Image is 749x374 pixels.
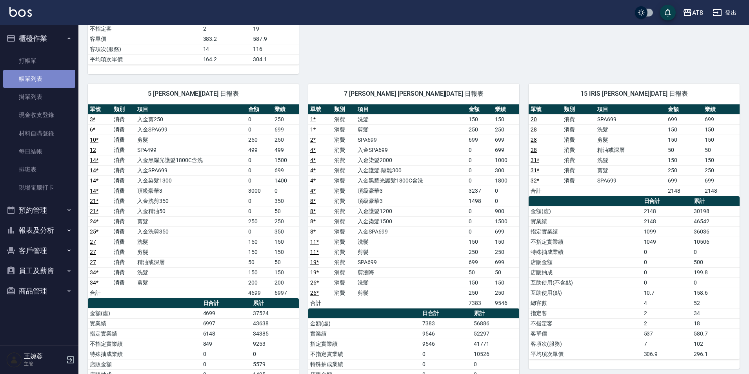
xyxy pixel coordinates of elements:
td: 19 [251,24,299,34]
td: 587.9 [251,34,299,44]
td: 剪髮 [356,124,467,135]
td: 平均項次單價 [88,54,201,64]
a: 排班表 [3,161,75,179]
a: 28 [531,126,537,133]
td: SPA699 [356,257,467,267]
td: 250 [703,165,740,175]
td: 精油或深層 [595,145,665,155]
td: 150 [703,135,740,145]
td: 入金護髮1200 [356,206,467,216]
th: 業績 [703,104,740,115]
a: 打帳單 [3,52,75,70]
td: 剪瀏海 [356,267,467,277]
td: 入金洗剪350 [135,226,246,237]
td: 1049 [642,237,692,247]
td: 10.7 [642,288,692,298]
table: a dense table [529,196,740,359]
td: 150 [703,124,740,135]
td: 50 [666,145,703,155]
td: SPA699 [595,114,665,124]
td: 消費 [332,145,356,155]
th: 累計 [251,298,299,308]
td: 10506 [692,237,740,247]
span: 7 [PERSON_NAME] [PERSON_NAME][DATE] 日報表 [318,90,510,98]
td: 150 [703,155,740,165]
td: 34385 [251,328,299,339]
span: 5 [PERSON_NAME][DATE] 日報表 [97,90,289,98]
td: 0 [246,114,273,124]
img: Person [6,352,22,368]
td: 250 [273,114,299,124]
td: 2148 [642,206,692,216]
img: Logo [9,7,32,17]
td: 互助使用(點) [529,288,642,298]
button: 員工及薪資 [3,261,75,281]
th: 單號 [308,104,332,115]
td: 入金黑耀光護髮1800C含洗 [135,155,246,165]
td: 頂級豪華3 [135,186,246,196]
td: 150 [467,277,493,288]
td: 150 [246,267,273,277]
a: 28 [531,147,537,153]
a: 27 [90,249,96,255]
td: 特殊抽成業績 [529,247,642,257]
td: 入金洗剪350 [135,196,246,206]
td: 消費 [112,226,136,237]
td: 699 [467,257,493,267]
td: 150 [467,114,493,124]
th: 日合計 [420,308,472,319]
td: 250 [493,247,519,257]
td: 指定客 [529,308,642,318]
td: 入金SPA699 [356,226,467,237]
a: 27 [90,239,96,245]
td: 3237 [467,186,493,196]
td: 499 [246,145,273,155]
td: 0 [642,267,692,277]
button: 預約管理 [3,200,75,221]
td: 剪髮 [135,216,246,226]
td: 消費 [332,267,356,277]
td: 消費 [332,165,356,175]
td: 699 [666,175,703,186]
td: 消費 [562,145,595,155]
th: 累計 [692,196,740,206]
td: 2148 [642,216,692,226]
table: a dense table [308,104,519,308]
td: SPA699 [356,135,467,145]
th: 類別 [112,104,136,115]
p: 主管 [24,360,64,367]
td: 250 [467,124,493,135]
span: 15 IRIS [PERSON_NAME][DATE] 日報表 [538,90,730,98]
td: 200 [273,277,299,288]
td: 116 [251,44,299,54]
a: 現場電腦打卡 [3,179,75,197]
td: 0 [493,186,519,196]
td: 頂級豪華3 [356,196,467,206]
button: 報表及分析 [3,220,75,241]
td: 消費 [562,175,595,186]
td: 消費 [332,124,356,135]
td: 消費 [112,247,136,257]
td: 164.2 [201,54,251,64]
td: 158.6 [692,288,740,298]
td: 2 [642,308,692,318]
td: 30198 [692,206,740,216]
td: 客單價 [529,328,642,339]
td: 36036 [692,226,740,237]
td: 消費 [332,216,356,226]
th: 類別 [332,104,356,115]
td: 34 [692,308,740,318]
button: 櫃檯作業 [3,28,75,49]
td: 入金SPA699 [356,145,467,155]
td: 50 [467,267,493,277]
td: 699 [703,114,740,124]
td: 入金精油50 [135,206,246,216]
table: a dense table [88,104,299,298]
td: 消費 [332,288,356,298]
td: 消費 [562,124,595,135]
button: 登出 [709,5,740,20]
td: 2148 [703,186,740,196]
button: 客戶管理 [3,241,75,261]
td: 1400 [273,175,299,186]
td: 150 [273,237,299,247]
